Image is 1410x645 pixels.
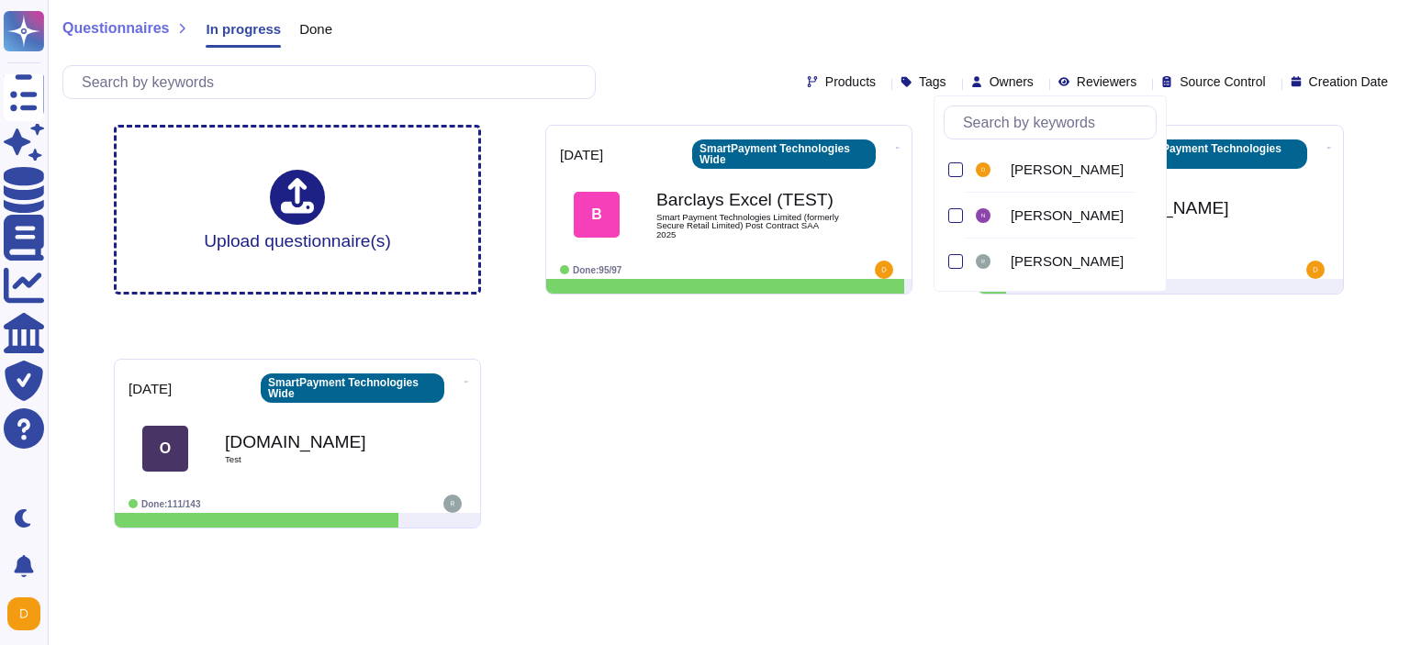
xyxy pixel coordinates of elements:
[560,148,603,161] span: [DATE]
[1011,207,1149,224] div: Nicholas Morrison
[204,170,391,250] div: Upload questionnaire(s)
[225,433,408,450] b: [DOMAIN_NAME]
[972,149,1157,190] div: Dave Oakey
[1124,139,1307,169] div: SmartPayment Technologies Wide
[225,455,408,464] span: Test
[141,499,201,509] span: Done: 111/143
[972,240,1157,282] div: Rachel Waby
[1306,261,1325,279] img: user
[573,265,621,275] span: Done: 95/97
[972,205,1003,227] div: Nicholas Morrison
[825,75,876,88] span: Products
[1011,161,1149,178] div: Dave Oakey
[954,106,1156,139] input: Search by keywords
[4,594,53,634] button: user
[1011,207,1124,224] span: [PERSON_NAME]
[1309,75,1388,88] span: Creation Date
[972,159,1003,181] div: Dave Oakey
[1011,253,1124,270] span: [PERSON_NAME]
[261,373,444,403] div: SmartPayment Technologies Wide
[976,254,990,269] img: user
[976,162,990,177] img: user
[1088,221,1271,230] span: Barclays 2025
[972,195,1157,236] div: Nicholas Morrison
[73,66,595,98] input: Search by keywords
[574,192,620,238] div: B
[692,139,876,169] div: SmartPayment Technologies Wide
[443,495,462,513] img: user
[990,75,1034,88] span: Owners
[1011,161,1124,178] span: [PERSON_NAME]
[206,22,281,36] span: In progress
[1011,253,1149,270] div: Rachel Waby
[976,208,990,223] img: user
[875,261,893,279] img: user
[299,22,332,36] span: Done
[129,382,172,395] span: [DATE]
[1180,75,1265,88] span: Source Control
[656,213,840,239] span: Smart Payment Technologies Limited (formerly Secure Retail Limited) Post Contract SAA 2025
[656,191,840,208] b: Barclays Excel (TEST)
[7,597,40,630] img: user
[62,21,169,36] span: Questionnaires
[1088,199,1271,217] b: [DOMAIN_NAME]
[919,75,946,88] span: Tags
[142,426,188,472] div: O
[1077,75,1136,88] span: Reviewers
[972,250,1003,272] div: Rachel Waby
